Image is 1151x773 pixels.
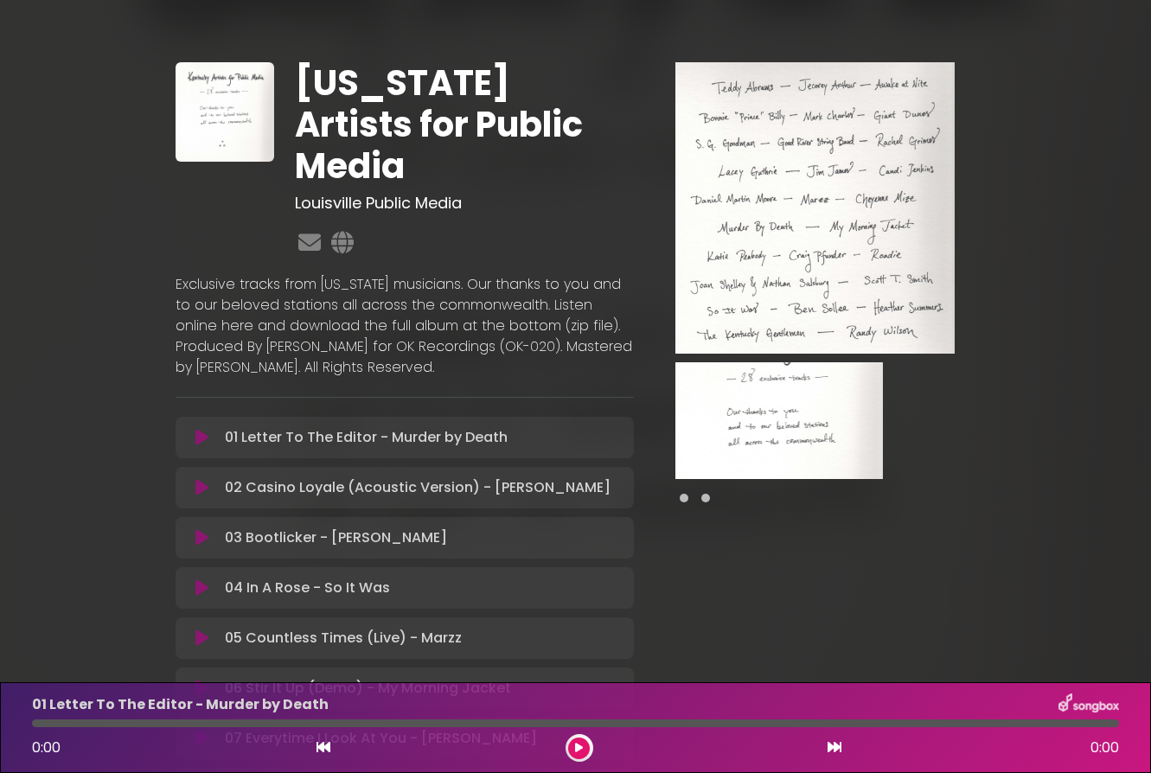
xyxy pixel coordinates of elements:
[225,427,508,448] p: 01 Letter To The Editor - Murder by Death
[295,194,634,213] h3: Louisville Public Media
[225,477,611,498] p: 02 Casino Loyale (Acoustic Version) - [PERSON_NAME]
[32,738,61,757] span: 0:00
[295,62,634,187] h1: [US_STATE] Artists for Public Media
[1058,693,1119,716] img: songbox-logo-white.png
[32,694,329,715] p: 01 Letter To The Editor - Murder by Death
[225,527,447,548] p: 03 Bootlicker - [PERSON_NAME]
[225,628,462,648] p: 05 Countless Times (Live) - Marzz
[176,62,275,162] img: c1WsRbwhTdCAEPY19PzT
[1090,738,1119,758] span: 0:00
[225,578,390,598] p: 04 In A Rose - So It Was
[176,274,634,378] p: Exclusive tracks from [US_STATE] musicians. Our thanks to you and to our beloved stations all acr...
[675,362,883,479] img: VTNrOFRoSLGAMNB5FI85
[225,678,511,699] p: 06 Stir It Up (Demo) - My Morning Jacket
[675,62,956,354] img: Main Media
